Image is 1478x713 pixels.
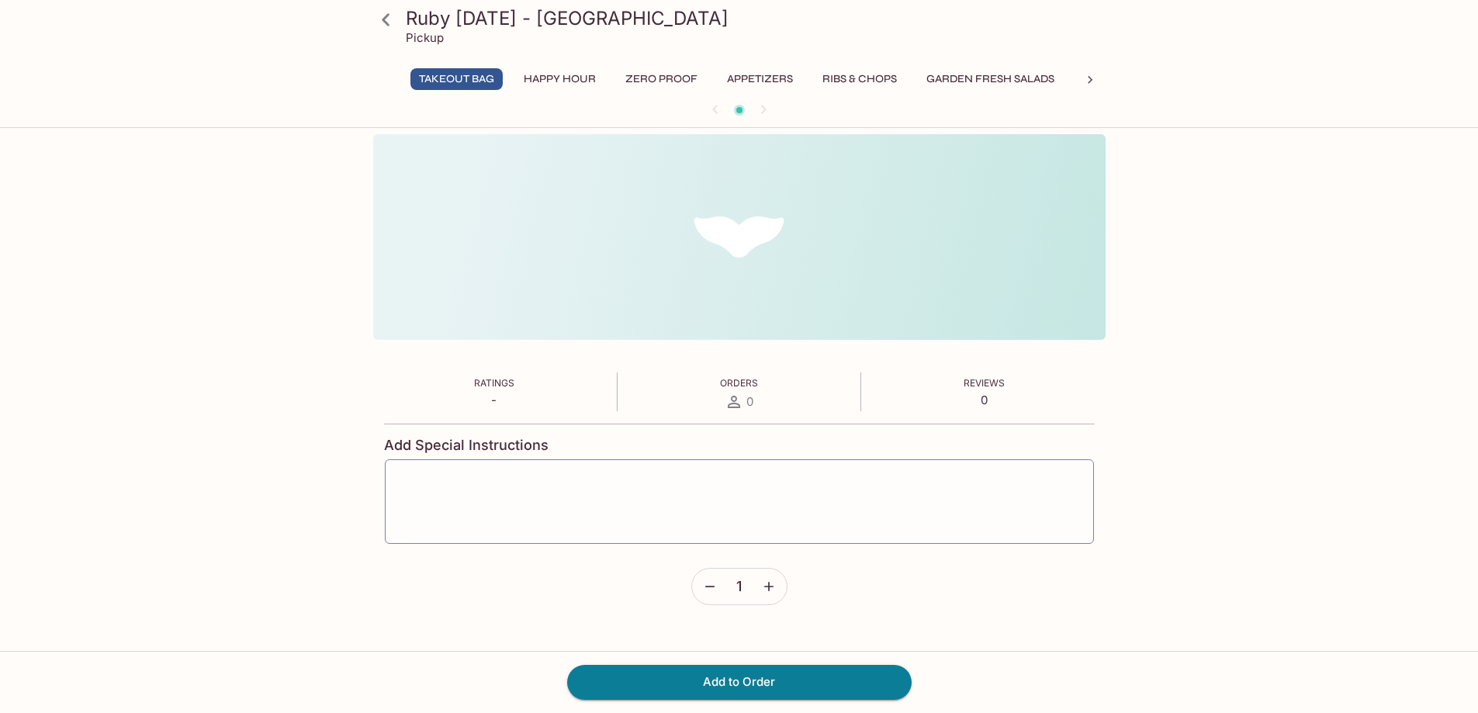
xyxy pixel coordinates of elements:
p: Pickup [406,30,444,45]
h3: Ruby [DATE] - [GEOGRAPHIC_DATA] [406,6,1099,30]
button: Takeout Bag [410,68,503,90]
button: Add to Order [567,665,912,699]
button: Zero Proof [617,68,706,90]
p: - [474,393,514,407]
span: 0 [746,394,753,409]
span: Ratings [474,377,514,389]
button: Happy Hour [515,68,604,90]
button: Appetizers [718,68,801,90]
span: Reviews [964,377,1005,389]
span: Orders [720,377,758,389]
p: 0 [964,393,1005,407]
h4: Add Special Instructions [384,437,1095,454]
button: Garden Fresh Salads [918,68,1063,90]
button: Ribs & Chops [814,68,905,90]
span: 1 [736,578,742,595]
